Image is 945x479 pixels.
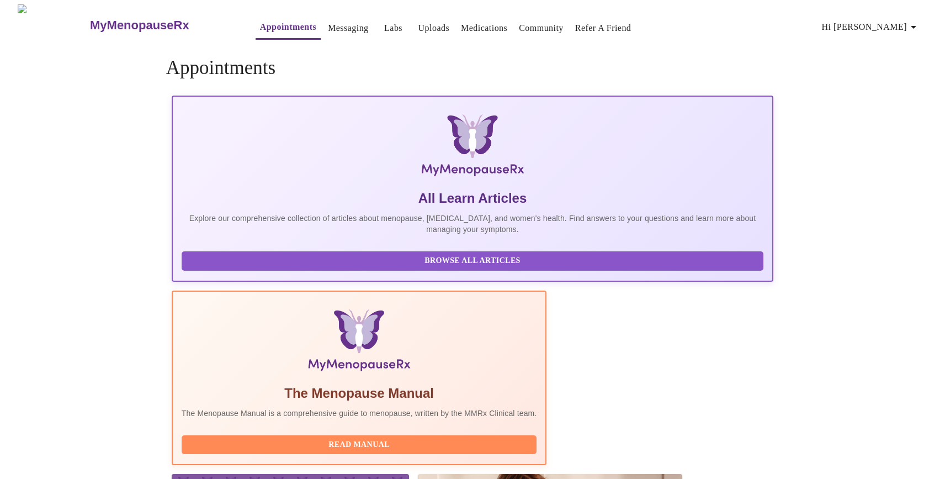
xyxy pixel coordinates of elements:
[256,16,321,40] button: Appointments
[575,20,631,36] a: Refer a Friend
[418,20,450,36] a: Uploads
[384,20,402,36] a: Labs
[376,17,411,39] button: Labs
[456,17,512,39] button: Medications
[822,19,920,35] span: Hi [PERSON_NAME]
[817,16,925,38] button: Hi [PERSON_NAME]
[182,385,537,402] h5: The Menopause Manual
[193,438,526,452] span: Read Manual
[182,190,763,207] h5: All Learn Articles
[182,255,766,265] a: Browse All Articles
[89,6,233,45] a: MyMenopauseRx
[182,251,763,271] button: Browse All Articles
[519,20,564,36] a: Community
[272,114,673,181] img: MyMenopauseRx Logo
[182,439,540,449] a: Read Manual
[182,435,537,455] button: Read Manual
[238,309,480,376] img: Menopause Manual
[166,57,779,79] h4: Appointments
[328,20,368,36] a: Messaging
[182,408,537,419] p: The Menopause Manual is a comprehensive guide to menopause, written by the MMRx Clinical team.
[90,18,189,33] h3: MyMenopauseRx
[323,17,373,39] button: Messaging
[461,20,507,36] a: Medications
[260,19,316,35] a: Appointments
[571,17,636,39] button: Refer a Friend
[18,4,89,46] img: MyMenopauseRx Logo
[182,213,763,235] p: Explore our comprehensive collection of articles about menopause, [MEDICAL_DATA], and women's hea...
[514,17,568,39] button: Community
[414,17,454,39] button: Uploads
[193,254,752,268] span: Browse All Articles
